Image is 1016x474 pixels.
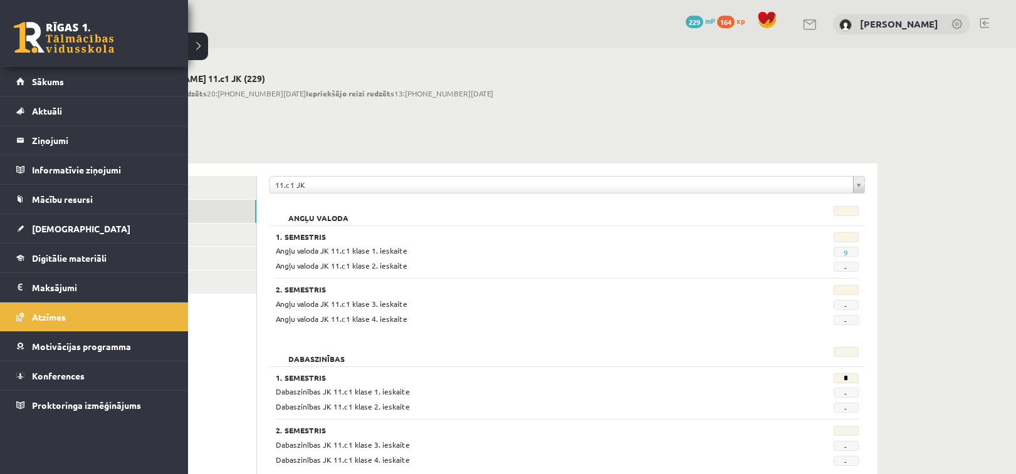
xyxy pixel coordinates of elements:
[32,223,130,234] span: [DEMOGRAPHIC_DATA]
[134,73,493,84] h2: [PERSON_NAME] 11.c1 JK (229)
[16,96,172,125] a: Aktuāli
[32,311,66,322] span: Atzīmes
[16,214,172,243] a: [DEMOGRAPHIC_DATA]
[276,245,407,255] span: Angļu valoda JK 11.c1 klase 1. ieskaite
[736,16,745,26] span: xp
[834,262,859,272] span: -
[276,373,758,382] h3: 1. Semestris
[705,16,715,26] span: mP
[16,332,172,361] a: Motivācijas programma
[276,426,758,435] h3: 2. Semestris
[134,88,493,99] span: 20:[PHONE_NUMBER][DATE] 13:[PHONE_NUMBER][DATE]
[276,347,357,359] h2: Dabaszinības
[717,16,735,28] span: 164
[276,232,758,241] h3: 1. Semestris
[834,315,859,325] span: -
[16,185,172,214] a: Mācību resursi
[16,67,172,96] a: Sākums
[32,126,172,155] legend: Ziņojumi
[834,300,859,310] span: -
[14,22,114,53] a: Rīgas 1. Tālmācības vidusskola
[16,302,172,331] a: Atzīmes
[32,155,172,184] legend: Informatīvie ziņojumi
[686,16,703,28] span: 229
[306,88,394,98] b: Iepriekšējo reizi redzēts
[276,285,758,294] h3: 2. Semestris
[16,244,172,272] a: Digitālie materiāli
[834,403,859,413] span: -
[16,155,172,184] a: Informatīvie ziņojumi
[276,299,407,309] span: Angļu valoda JK 11.c1 klase 3. ieskaite
[276,440,410,450] span: Dabaszinības JK 11.c1 klase 3. ieskaite
[16,126,172,155] a: Ziņojumi
[32,399,141,411] span: Proktoringa izmēģinājums
[276,206,361,219] h2: Angļu valoda
[32,273,172,302] legend: Maksājumi
[16,361,172,390] a: Konferences
[844,247,848,257] a: 9
[276,260,407,270] span: Angļu valoda JK 11.c1 klase 2. ieskaite
[686,16,715,26] a: 229 mP
[834,441,859,451] span: -
[32,341,131,352] span: Motivācijas programma
[276,386,410,396] span: Dabaszinības JK 11.c1 klase 1. ieskaite
[32,105,62,116] span: Aktuāli
[860,18,938,30] a: [PERSON_NAME]
[32,76,64,87] span: Sākums
[270,177,864,193] a: 11.c1 JK
[834,388,859,398] span: -
[16,391,172,420] a: Proktoringa izmēģinājums
[276,455,410,465] span: Dabaszinības JK 11.c1 klase 4. ieskaite
[32,193,93,205] span: Mācību resursi
[834,456,859,466] span: -
[32,370,85,381] span: Konferences
[275,177,848,193] span: 11.c1 JK
[839,19,852,31] img: Fjodors Andrejevs
[717,16,751,26] a: 164 xp
[276,314,407,324] span: Angļu valoda JK 11.c1 klase 4. ieskaite
[32,252,107,264] span: Digitālie materiāli
[276,401,410,411] span: Dabaszinības JK 11.c1 klase 2. ieskaite
[16,273,172,302] a: Maksājumi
